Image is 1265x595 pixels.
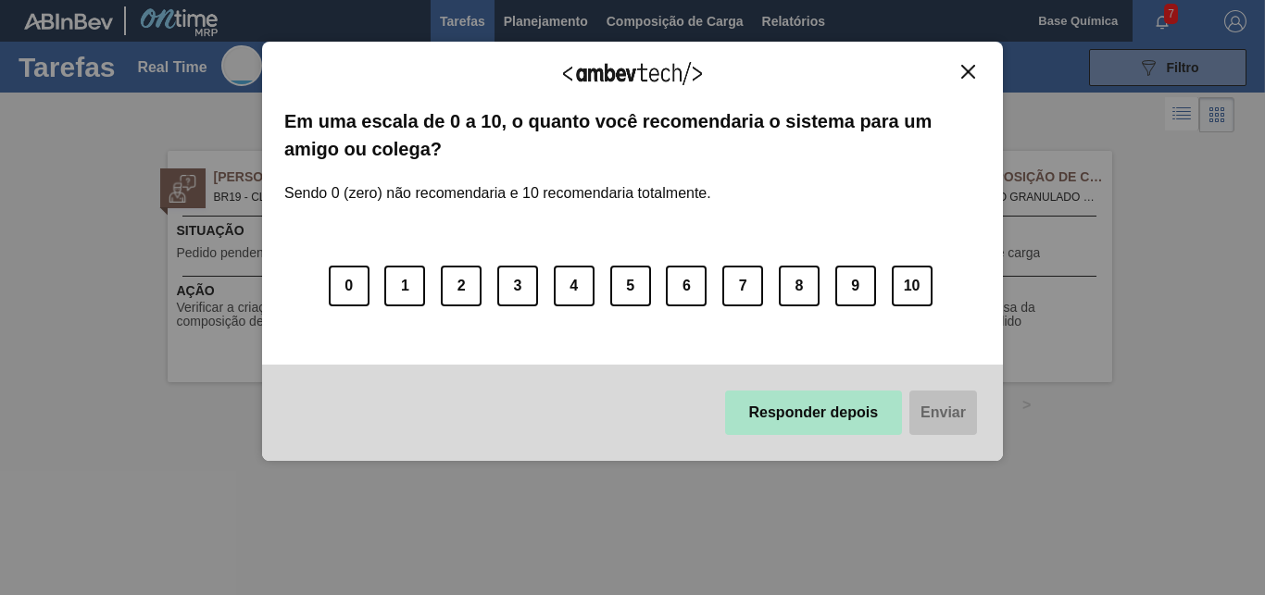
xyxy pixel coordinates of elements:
[554,266,595,306] button: 4
[497,266,538,306] button: 3
[779,266,820,306] button: 8
[892,266,933,306] button: 10
[563,62,702,85] img: Logo Ambevtech
[284,163,711,202] label: Sendo 0 (zero) não recomendaria e 10 recomendaria totalmente.
[384,266,425,306] button: 1
[610,266,651,306] button: 5
[666,266,707,306] button: 6
[441,266,482,306] button: 2
[284,107,981,164] label: Em uma escala de 0 a 10, o quanto você recomendaria o sistema para um amigo ou colega?
[722,266,763,306] button: 7
[725,390,903,435] button: Responder depois
[329,266,369,306] button: 0
[956,64,981,80] button: Close
[835,266,876,306] button: 9
[961,65,975,79] img: Close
